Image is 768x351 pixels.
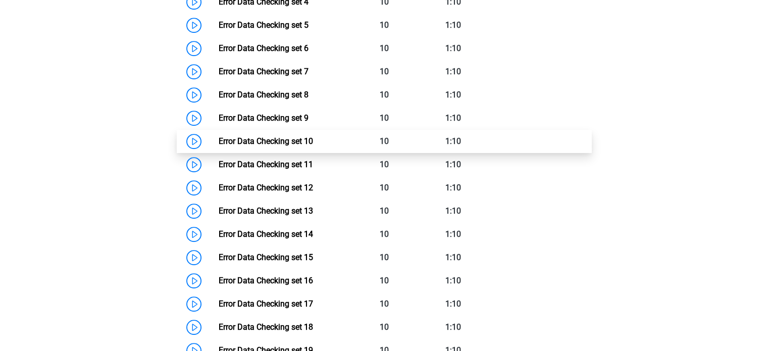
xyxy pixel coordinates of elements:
[219,299,313,309] a: Error Data Checking set 17
[219,67,309,76] a: Error Data Checking set 7
[219,136,313,146] a: Error Data Checking set 10
[219,206,313,216] a: Error Data Checking set 13
[219,43,309,53] a: Error Data Checking set 6
[219,20,309,30] a: Error Data Checking set 5
[219,229,313,239] a: Error Data Checking set 14
[219,183,313,192] a: Error Data Checking set 12
[219,322,313,332] a: Error Data Checking set 18
[219,253,313,262] a: Error Data Checking set 15
[219,90,309,99] a: Error Data Checking set 8
[219,160,313,169] a: Error Data Checking set 11
[219,276,313,285] a: Error Data Checking set 16
[219,113,309,123] a: Error Data Checking set 9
